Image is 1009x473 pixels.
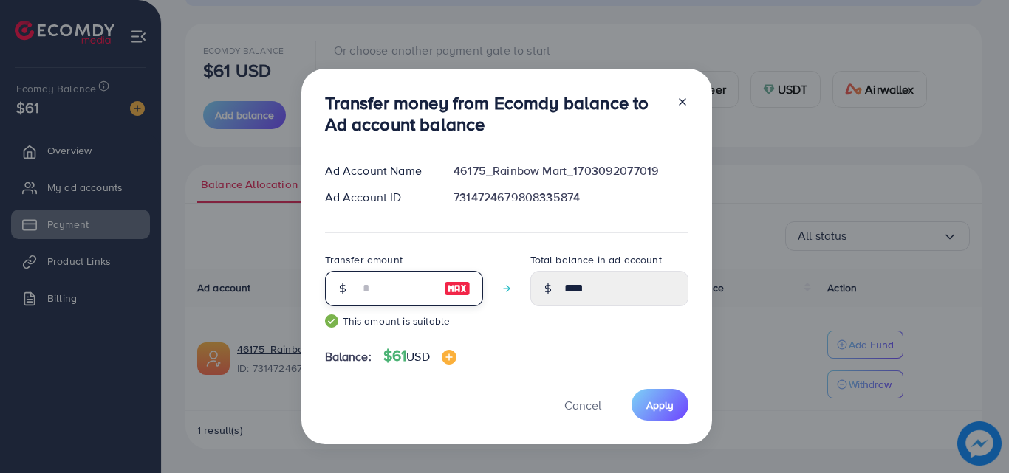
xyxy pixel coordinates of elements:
[646,398,674,412] span: Apply
[325,314,483,328] small: This amount is suitable
[632,389,688,421] button: Apply
[442,189,700,206] div: 7314724679808335874
[530,252,662,267] label: Total balance in ad account
[313,189,442,206] div: Ad Account ID
[325,252,403,267] label: Transfer amount
[313,162,442,179] div: Ad Account Name
[442,350,456,365] img: image
[546,389,620,421] button: Cancel
[406,348,429,365] span: USD
[325,92,665,135] h3: Transfer money from Ecomdy balance to Ad account balance
[564,397,601,413] span: Cancel
[325,314,338,328] img: guide
[444,280,471,297] img: image
[383,347,456,365] h4: $61
[442,162,700,179] div: 46175_Rainbow Mart_1703092077019
[325,348,372,365] span: Balance:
